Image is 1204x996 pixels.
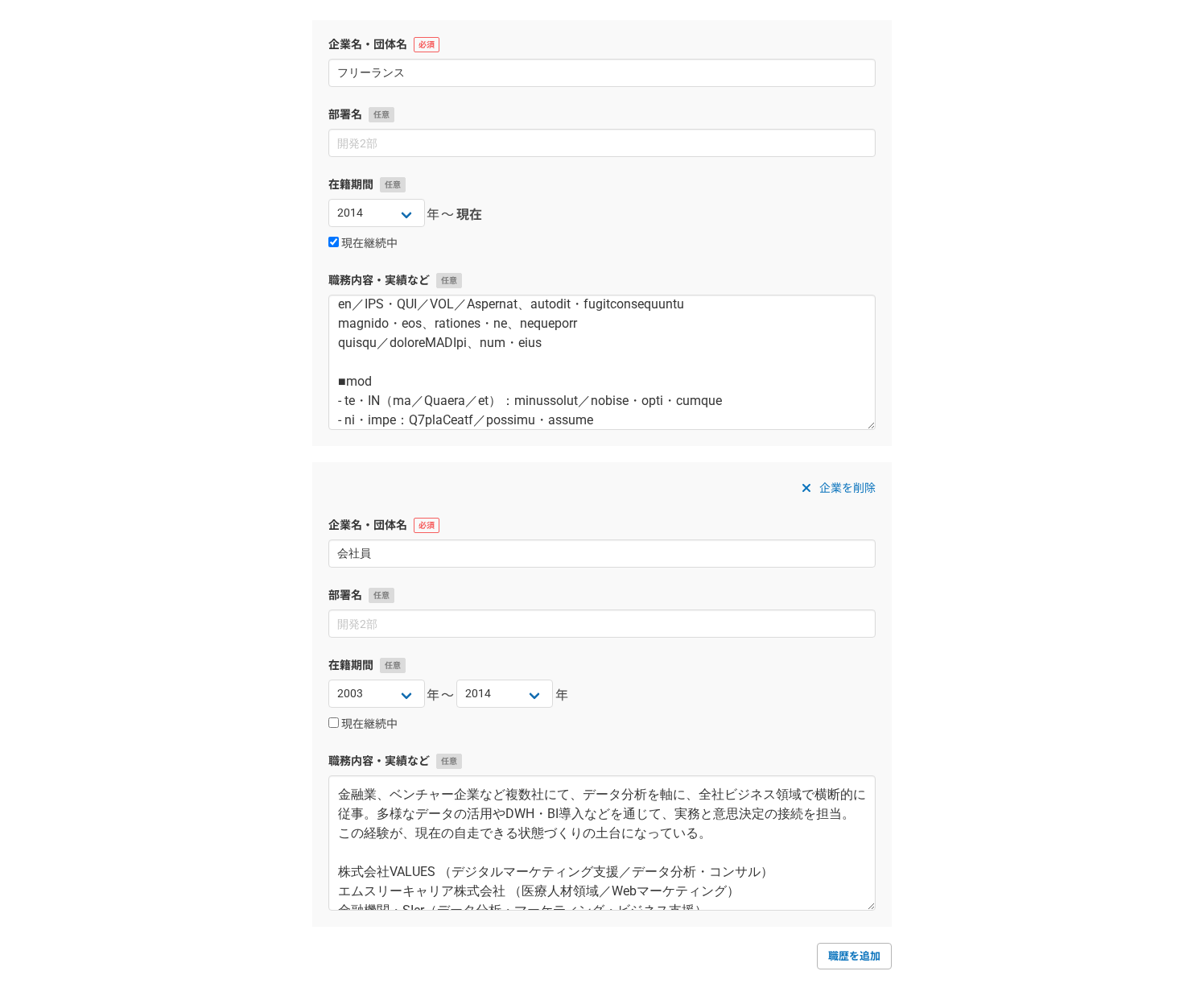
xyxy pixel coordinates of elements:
label: 職務内容・実績など [328,272,876,289]
label: 職務内容・実績など [328,753,876,770]
span: 年〜 [427,205,455,225]
input: 現在継続中 [328,717,339,728]
label: 企業名・団体名 [328,517,876,534]
input: 現在継続中 [328,237,339,247]
label: 在籍期間 [328,176,876,193]
label: 企業名・団体名 [328,36,876,53]
input: エニィクルー株式会社 [328,59,876,87]
span: 年 [555,686,570,705]
span: 現在 [456,205,482,225]
label: 部署名 [328,106,876,123]
label: 部署名 [328,587,876,604]
label: 在籍期間 [328,657,876,674]
input: エニィクルー株式会社 [328,539,876,568]
label: 現在継続中 [328,237,398,251]
span: 企業を削除 [819,478,876,498]
span: 年〜 [427,686,455,705]
input: 開発2部 [328,129,876,157]
a: 職歴を追加 [817,943,892,969]
label: 現在継続中 [328,717,398,732]
input: 開発2部 [328,610,876,638]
